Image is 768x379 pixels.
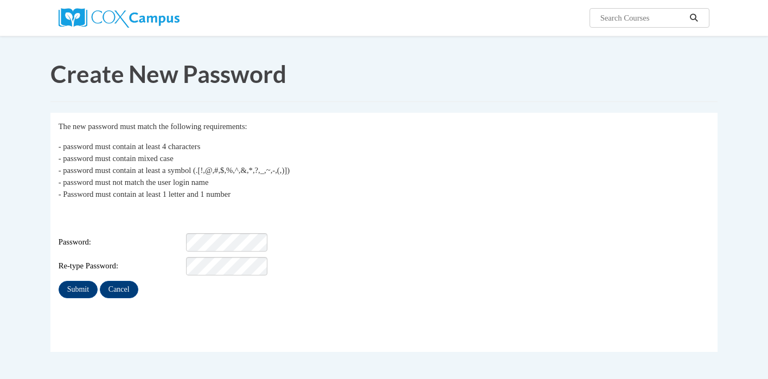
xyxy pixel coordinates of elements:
input: Search Courses [599,11,686,24]
span: Create New Password [50,60,286,88]
input: Cancel [100,281,138,298]
img: Cox Campus [59,8,180,28]
i:  [689,14,699,22]
button: Search [686,11,702,24]
span: Password: [59,236,184,248]
input: Submit [59,281,98,298]
a: Cox Campus [59,12,180,22]
span: Re-type Password: [59,260,184,272]
span: - password must contain at least 4 characters - password must contain mixed case - password must ... [59,142,290,198]
span: The new password must match the following requirements: [59,122,247,131]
